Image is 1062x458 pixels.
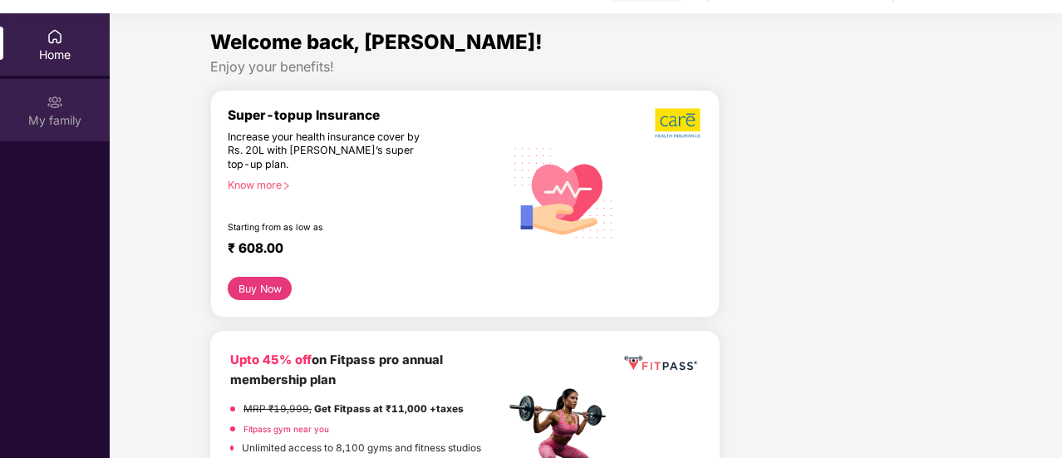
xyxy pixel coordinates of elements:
div: Increase your health insurance cover by Rs. 20L with [PERSON_NAME]’s super top-up plan. [228,131,433,172]
img: svg+xml;base64,PHN2ZyB3aWR0aD0iMjAiIGhlaWdodD0iMjAiIHZpZXdCb3g9IjAgMCAyMCAyMCIgZmlsbD0ibm9uZSIgeG... [47,94,63,111]
div: ₹ 608.00 [228,240,488,260]
span: Welcome back, [PERSON_NAME]! [210,30,543,54]
div: Know more [228,179,494,190]
div: Super-topup Insurance [228,107,504,123]
img: b5dec4f62d2307b9de63beb79f102df3.png [655,107,702,139]
b: on Fitpass pro annual membership plan [230,352,443,387]
img: fppp.png [622,351,700,375]
button: Buy Now [228,277,292,300]
div: Enjoy your benefits! [210,58,961,76]
span: right [282,181,291,190]
div: Starting from as low as [228,222,434,234]
img: svg+xml;base64,PHN2ZyBpZD0iSG9tZSIgeG1sbnM9Imh0dHA6Ly93d3cudzMub3JnLzIwMDAvc3ZnIiB3aWR0aD0iMjAiIG... [47,28,63,45]
a: Fitpass gym near you [243,424,329,434]
img: svg+xml;base64,PHN2ZyB4bWxucz0iaHR0cDovL3d3dy53My5vcmcvMjAwMC9zdmciIHhtbG5zOnhsaW5rPSJodHRwOi8vd3... [504,131,623,252]
del: MRP ₹19,999, [243,403,312,415]
strong: Get Fitpass at ₹11,000 +taxes [314,403,464,415]
b: Upto 45% off [230,352,312,367]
